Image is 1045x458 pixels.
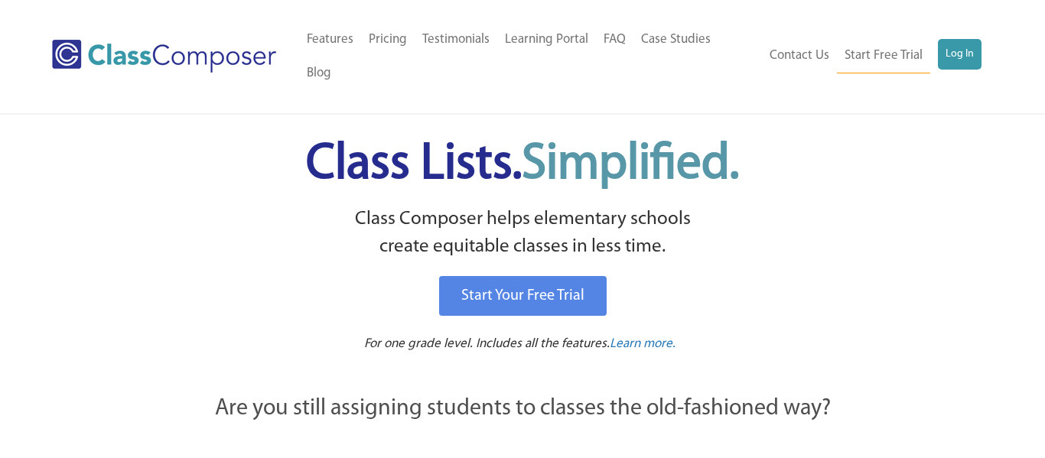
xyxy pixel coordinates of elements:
a: Blog [299,57,339,90]
a: FAQ [596,23,633,57]
a: Features [299,23,361,57]
a: Contact Us [762,39,837,73]
a: Learning Portal [497,23,596,57]
p: Class Composer helps elementary schools create equitable classes in less time. [130,206,915,261]
span: Learn more. [610,337,676,350]
span: Start Your Free Trial [461,288,584,304]
span: Class Lists. [306,140,739,190]
nav: Header Menu [757,39,981,73]
a: Log In [938,39,982,70]
a: Start Your Free Trial [439,276,607,316]
a: Start Free Trial [837,39,930,73]
span: For one grade level. Includes all the features. [364,337,610,350]
span: Simplified. [522,140,739,190]
a: Learn more. [610,335,676,354]
p: Are you still assigning students to classes the old-fashioned way? [132,392,913,426]
a: Testimonials [415,23,497,57]
a: Case Studies [633,23,718,57]
a: Pricing [361,23,415,57]
img: Class Composer [52,40,275,73]
nav: Header Menu [299,23,758,90]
